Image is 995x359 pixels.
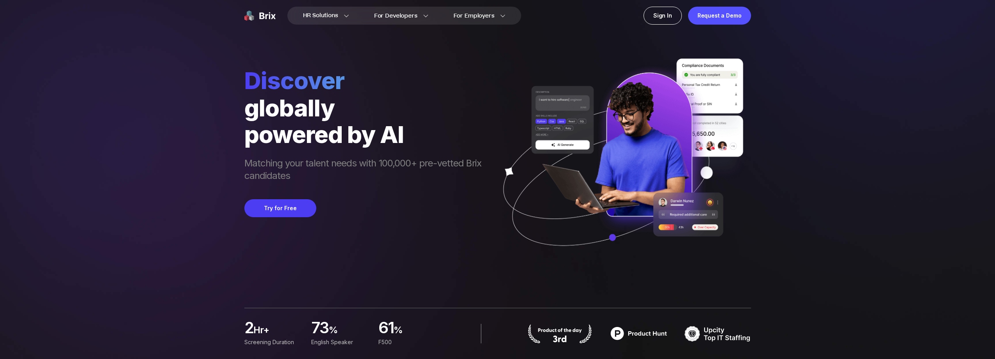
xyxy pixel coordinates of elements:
a: Request a Demo [688,7,751,25]
span: hr+ [253,324,302,339]
span: HR Solutions [303,9,338,22]
div: powered by AI [244,121,489,148]
span: For Employers [454,12,495,20]
a: Sign In [644,7,682,25]
img: product hunt badge [527,324,593,343]
div: Screening duration [244,338,302,346]
span: 73 [311,321,329,336]
span: 61 [378,321,394,336]
div: globally [244,95,489,121]
span: Matching your talent needs with 100,000+ pre-vetted Brix candidates [244,157,489,184]
img: ai generate [489,59,751,269]
img: product hunt badge [606,324,672,343]
div: English Speaker [311,338,369,346]
span: For Developers [374,12,418,20]
div: F500 [378,338,436,346]
span: % [329,324,369,339]
span: % [394,324,436,339]
span: 2 [244,321,253,336]
span: Discover [244,66,489,95]
button: Try for Free [244,199,316,217]
img: TOP IT STAFFING [685,324,751,343]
